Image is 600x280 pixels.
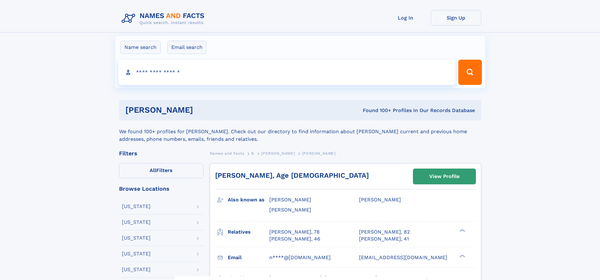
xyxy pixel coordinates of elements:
span: [PERSON_NAME] [269,207,311,213]
a: Sign Up [431,10,481,26]
span: [PERSON_NAME] [359,197,401,203]
a: B [251,149,254,157]
label: Email search [167,41,207,54]
h3: Relatives [228,227,269,237]
a: [PERSON_NAME], 78 [269,229,320,235]
a: [PERSON_NAME], 46 [269,235,320,242]
div: Filters [119,151,203,156]
a: [PERSON_NAME], 82 [359,229,410,235]
button: Search Button [458,60,482,85]
span: [EMAIL_ADDRESS][DOMAIN_NAME] [359,254,447,260]
h3: Also known as [228,194,269,205]
a: [PERSON_NAME] [261,149,295,157]
span: [PERSON_NAME] [269,197,311,203]
label: Name search [120,41,161,54]
img: Logo Names and Facts [119,10,210,27]
div: [US_STATE] [122,235,151,241]
div: ❯ [458,254,466,258]
span: B [251,151,254,156]
h1: [PERSON_NAME] [125,106,278,114]
div: ❯ [458,228,466,232]
div: We found 100+ profiles for [PERSON_NAME]. Check out our directory to find information about [PERS... [119,120,481,143]
a: Names and Facts [210,149,244,157]
div: [US_STATE] [122,220,151,225]
span: [PERSON_NAME] [302,151,336,156]
a: View Profile [413,169,476,184]
div: [US_STATE] [122,251,151,256]
div: Browse Locations [119,186,203,192]
h3: Email [228,252,269,263]
input: search input [118,60,456,85]
span: [PERSON_NAME] [261,151,295,156]
a: Log In [380,10,431,26]
div: Found 100+ Profiles In Our Records Database [278,107,475,114]
span: All [150,167,156,173]
div: View Profile [429,169,460,184]
label: Filters [119,163,203,178]
div: [US_STATE] [122,267,151,272]
a: [PERSON_NAME], 41 [359,235,409,242]
div: [US_STATE] [122,204,151,209]
a: [PERSON_NAME], Age [DEMOGRAPHIC_DATA] [215,171,369,179]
